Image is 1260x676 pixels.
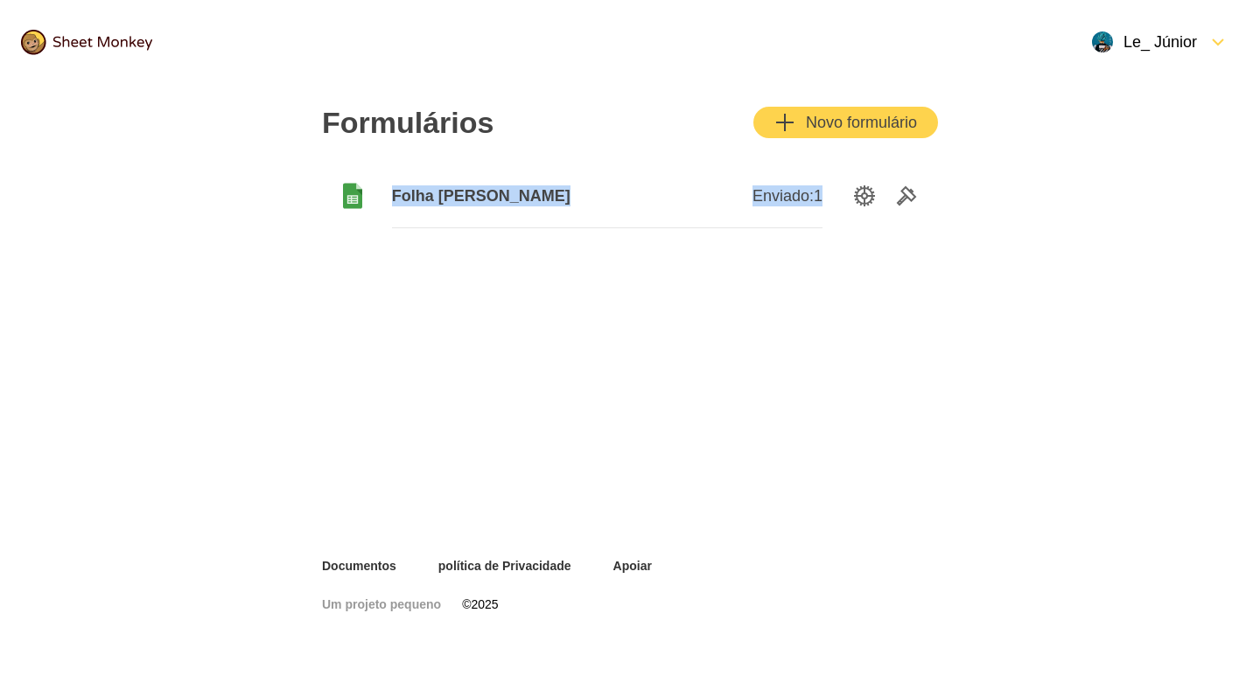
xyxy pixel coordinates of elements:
font: 1 [814,187,822,205]
font: Formulários [322,106,493,139]
svg: Adicionar [774,112,795,133]
a: Documentos [322,557,396,575]
svg: Opções de configuração [854,185,875,206]
img: logo@2x.png [21,30,152,55]
font: © [462,597,471,611]
font: Novo formulário [806,114,917,131]
button: AdicionarNovo formulário [753,107,938,138]
svg: Formulário para baixo [1207,31,1228,52]
font: política de Privacidade [438,559,571,573]
font: 2025 [471,597,498,611]
font: Documentos [322,559,396,573]
font: Le_ Júnior [1123,33,1197,51]
a: Um projeto pequeno [322,596,441,613]
font: Folha [PERSON_NAME] [392,187,570,205]
svg: Ferramentas [896,185,917,206]
a: política de Privacidade [438,557,571,575]
font: Apoiar [613,559,652,573]
button: Abrir Menu [1081,21,1239,63]
font: Um projeto pequeno [322,597,441,611]
font: Enviado: [752,187,814,205]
